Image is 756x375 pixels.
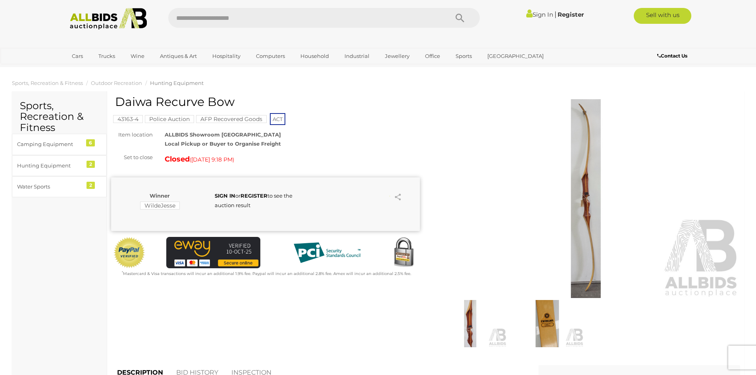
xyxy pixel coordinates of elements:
div: Camping Equipment [17,140,83,149]
div: 6 [86,139,95,146]
a: AFP Recovered Goods [196,116,267,122]
img: Official PayPal Seal [113,237,146,269]
img: Daiwa Recurve Bow [432,99,741,298]
a: 43163-4 [113,116,143,122]
b: Contact Us [657,53,687,59]
img: Daiwa Recurve Bow [434,300,507,347]
img: PCI DSS compliant [287,237,367,269]
mark: WildeJesse [140,202,180,210]
a: SIGN IN [215,192,235,199]
a: Computers [251,50,290,63]
span: or to see the auction result [215,192,292,208]
a: Hunting Equipment 2 [12,155,107,176]
mark: 43163-4 [113,115,143,123]
span: [DATE] 9:18 PM [191,156,233,163]
img: Allbids.com.au [65,8,152,30]
a: [GEOGRAPHIC_DATA] [482,50,549,63]
a: Sports [450,50,477,63]
a: Contact Us [657,52,689,60]
div: Water Sports [17,182,83,191]
b: Winner [150,192,170,199]
a: Household [295,50,334,63]
a: Wine [125,50,150,63]
li: Watch this item [383,192,391,200]
strong: Closed [165,155,190,163]
a: Hospitality [207,50,246,63]
button: Search [440,8,480,28]
mark: Police Auction [145,115,194,123]
div: Item location [105,130,159,139]
a: Trucks [93,50,120,63]
a: Sports, Recreation & Fitness [12,80,83,86]
span: ( ) [190,156,234,163]
a: Cars [67,50,88,63]
img: Secured by Rapid SSL [388,237,419,269]
span: | [554,10,556,19]
a: Jewellery [380,50,415,63]
a: Register [558,11,584,18]
a: Office [420,50,445,63]
span: ACT [270,113,285,125]
a: REGISTER [240,192,267,199]
a: Camping Equipment 6 [12,134,107,155]
img: Daiwa Recurve Bow [511,300,584,347]
a: Water Sports 2 [12,176,107,197]
a: Police Auction [145,116,194,122]
div: 2 [87,161,95,168]
a: Hunting Equipment [150,80,204,86]
a: Industrial [339,50,375,63]
small: Mastercard & Visa transactions will incur an additional 1.9% fee. Paypal will incur an additional... [122,271,411,276]
strong: ALLBIDS Showroom [GEOGRAPHIC_DATA] [165,131,281,138]
div: 2 [87,182,95,189]
a: Antiques & Art [155,50,202,63]
h2: Sports, Recreation & Fitness [20,100,99,133]
img: eWAY Payment Gateway [166,237,260,268]
div: Set to close [105,153,159,162]
strong: Local Pickup or Buyer to Organise Freight [165,140,281,147]
mark: AFP Recovered Goods [196,115,267,123]
a: Outdoor Recreation [91,80,142,86]
h1: Daiwa Recurve Bow [115,95,418,108]
a: Sign In [526,11,553,18]
a: Sell with us [634,8,691,24]
div: Hunting Equipment [17,161,83,170]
